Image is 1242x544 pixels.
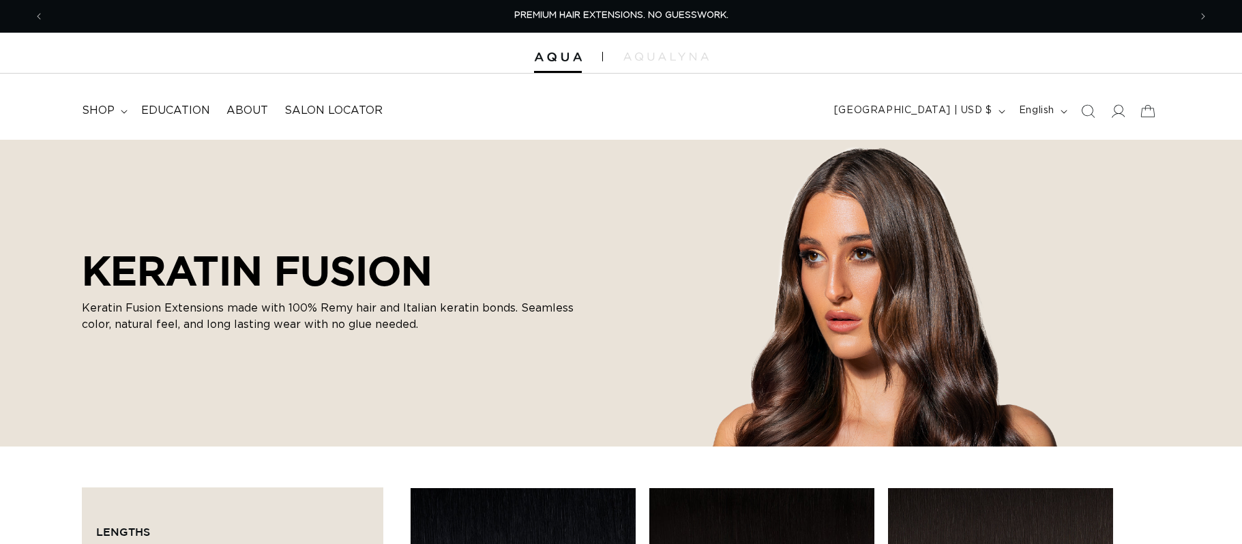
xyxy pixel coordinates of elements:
button: English [1011,98,1073,124]
button: [GEOGRAPHIC_DATA] | USD $ [826,98,1011,124]
summary: Search [1073,96,1103,126]
a: About [218,95,276,126]
span: Salon Locator [284,104,383,118]
a: Education [133,95,218,126]
span: Lengths [96,526,150,538]
img: aqualyna.com [623,52,709,61]
span: English [1019,104,1054,118]
span: About [226,104,268,118]
button: Previous announcement [24,3,54,29]
h2: KERATIN FUSION [82,247,600,294]
span: Education [141,104,210,118]
button: Next announcement [1188,3,1218,29]
span: PREMIUM HAIR EXTENSIONS. NO GUESSWORK. [514,11,728,20]
p: Keratin Fusion Extensions made with 100% Remy hair and Italian keratin bonds. Seamless color, nat... [82,300,600,333]
a: Salon Locator [276,95,391,126]
img: Aqua Hair Extensions [534,52,582,62]
summary: shop [74,95,133,126]
span: [GEOGRAPHIC_DATA] | USD $ [834,104,992,118]
span: shop [82,104,115,118]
